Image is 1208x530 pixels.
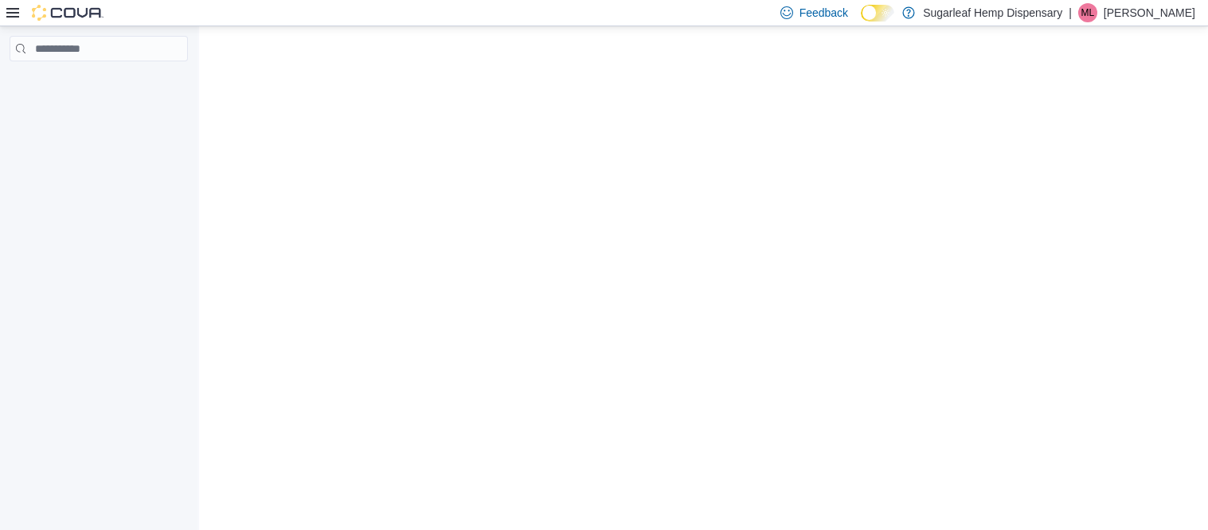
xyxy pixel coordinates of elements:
[1104,3,1195,22] p: [PERSON_NAME]
[1078,3,1097,22] div: Mollie Leeds
[32,5,104,21] img: Cova
[1081,3,1095,22] span: ML
[799,5,848,21] span: Feedback
[10,65,188,103] nav: Complex example
[861,5,894,22] input: Dark Mode
[1069,3,1072,22] p: |
[923,3,1062,22] p: Sugarleaf Hemp Dispensary
[861,22,862,22] span: Dark Mode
